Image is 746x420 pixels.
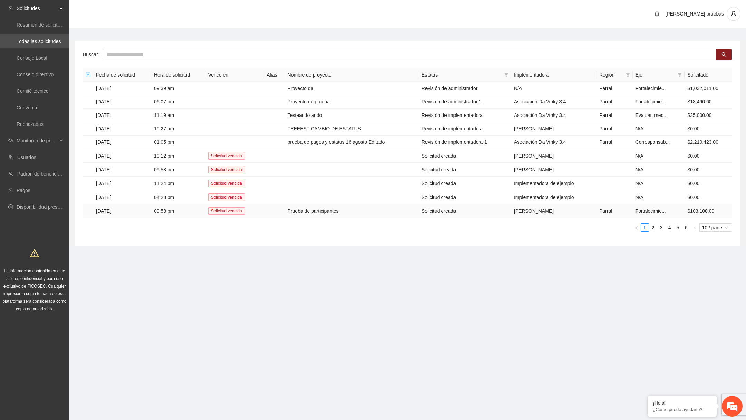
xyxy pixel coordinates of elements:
a: Convenio [17,105,37,110]
td: N/A [633,190,685,204]
span: filter [626,73,630,77]
td: Asociación Da Vinky 3.4 [511,95,596,109]
span: filter [504,73,508,77]
span: Eje [635,71,675,79]
td: Parral [596,136,633,149]
td: 10:27 am [151,122,205,136]
td: $0.00 [685,177,732,190]
td: 01:05 pm [151,136,205,149]
span: Solicitud vencida [208,152,245,160]
span: Solicitud vencida [208,166,245,173]
td: N/A [633,177,685,190]
td: Revisión de administrador [419,82,511,95]
td: $103,100.00 [685,204,732,218]
span: Región [599,71,623,79]
td: $0.00 [685,122,732,136]
span: eye [8,138,13,143]
span: search [721,52,726,58]
a: Comité técnico [17,88,49,94]
span: minus-square [86,72,90,77]
td: [DATE] [93,109,151,122]
td: N/A [633,163,685,177]
span: filter [678,73,682,77]
td: [PERSON_NAME] [511,163,596,177]
span: Monitoreo de proyectos [17,134,57,148]
td: Solicitud creada [419,149,511,163]
td: [DATE] [93,177,151,190]
span: Corresponsab... [635,139,670,145]
a: Usuarios [17,154,36,160]
td: Proyecto de prueba [285,95,419,109]
span: Evaluar, med... [635,112,668,118]
span: Fortalecimie... [635,99,666,104]
a: Todas las solicitudes [17,39,61,44]
td: Proyecto qa [285,82,419,95]
th: Solicitado [685,68,732,82]
th: Nombre de proyecto [285,68,419,82]
td: Solicitud creada [419,163,511,177]
a: 1 [641,224,649,231]
span: user [727,11,740,17]
td: Solicitud creada [419,177,511,190]
span: Solicitudes [17,1,57,15]
a: 4 [666,224,673,231]
li: 1 [641,223,649,232]
span: inbox [8,6,13,11]
button: left [632,223,641,232]
button: user [727,7,740,21]
td: Parral [596,122,633,136]
td: 11:24 pm [151,177,205,190]
a: Consejo directivo [17,72,54,77]
td: 09:58 pm [151,204,205,218]
a: Rechazadas [17,121,44,127]
td: Parral [596,95,633,109]
span: Solicitud vencida [208,207,245,215]
td: 04:28 pm [151,190,205,204]
label: Buscar [83,49,103,60]
td: [DATE] [93,122,151,136]
li: 6 [682,223,690,232]
td: Solicitud creada [419,190,511,204]
td: $18,490.60 [685,95,732,109]
td: Asociación Da Vinky 3.4 [511,136,596,149]
a: 3 [658,224,665,231]
li: 5 [674,223,682,232]
td: $0.00 [685,190,732,204]
th: Alias [264,68,285,82]
span: [PERSON_NAME] pruebas [665,11,724,17]
td: $35,000.00 [685,109,732,122]
a: Consejo Local [17,55,47,61]
li: 4 [666,223,674,232]
td: [PERSON_NAME] [511,149,596,163]
button: right [690,223,699,232]
span: bell [652,11,662,17]
span: right [692,226,697,230]
td: prueba de pagos y estatus 16 agosto Editado [285,136,419,149]
span: Estatus [422,71,501,79]
a: 5 [674,224,682,231]
span: Solicitud vencida [208,180,245,187]
td: Implementadora de ejemplo [511,177,596,190]
td: TEEEEST CAMBIO DE ESTATUS [285,122,419,136]
span: left [634,226,639,230]
td: $2,210,423.00 [685,136,732,149]
td: 11:19 am [151,109,205,122]
td: Revisión de implementadora [419,122,511,136]
td: $0.00 [685,149,732,163]
a: 2 [649,224,657,231]
button: bell [651,8,662,19]
td: [DATE] [93,190,151,204]
span: Solicitud vencida [208,193,245,201]
td: Revisión de implementadora [419,109,511,122]
td: Parral [596,204,633,218]
td: $1,032,011.00 [685,82,732,95]
td: Prueba de participantes [285,204,419,218]
td: [DATE] [93,149,151,163]
div: Page Size [699,223,732,232]
a: Disponibilidad presupuestal [17,204,76,210]
td: 06:07 pm [151,95,205,109]
th: Implementadora [511,68,596,82]
span: Fortalecimie... [635,86,666,91]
